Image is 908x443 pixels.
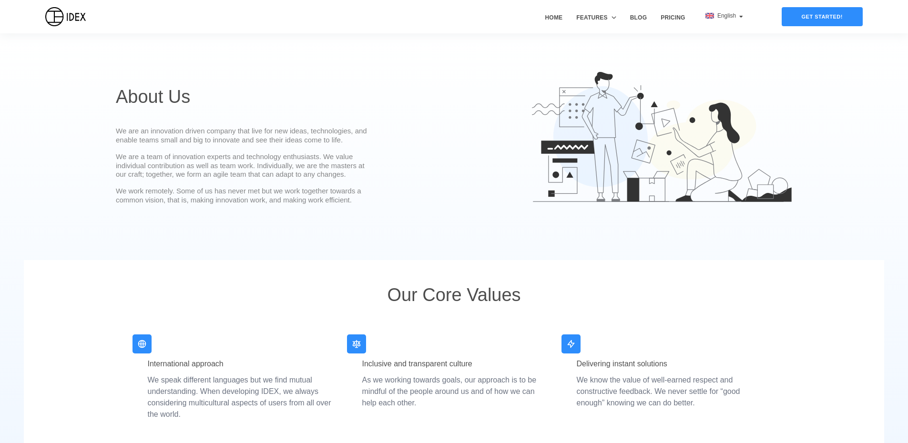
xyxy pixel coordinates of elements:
[627,13,650,33] a: Blog
[116,86,372,123] h2: About Us
[705,13,714,19] img: flag
[705,11,743,20] div: English
[717,12,738,19] span: English
[148,374,332,420] p: We speak different languages but we find mutual understanding. When developing IDEX, we always co...
[116,127,372,145] p: We are an innovation driven company that live for new ideas, technologies, and enable teams small...
[133,334,152,353] img: icon1
[347,334,366,353] img: icon2
[532,72,792,203] img: about us
[542,13,566,33] a: Home
[573,13,619,33] a: Features
[362,358,546,370] h2: Inclusive and transparent culture
[576,13,607,22] span: Features
[116,187,372,205] p: We work remotely. Some of us has never met but we work together towards a common vision, that is,...
[657,13,688,33] a: Pricing
[577,374,761,409] p: We know the value of well-earned respect and constructive feedback. We never settle for “good eno...
[116,152,372,180] p: We are a team of innovation experts and technology enthusiasts. We value individual contribution ...
[561,334,581,353] img: icon3
[148,358,332,370] h2: International approach
[782,7,863,26] div: Get started!
[387,284,520,331] h2: Our Core Values
[362,374,546,409] p: As we working towards goals, our approach is to be mindful of the people around us and of how we ...
[45,7,86,26] img: IDEX Logo
[577,358,761,370] h2: Delivering instant solutions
